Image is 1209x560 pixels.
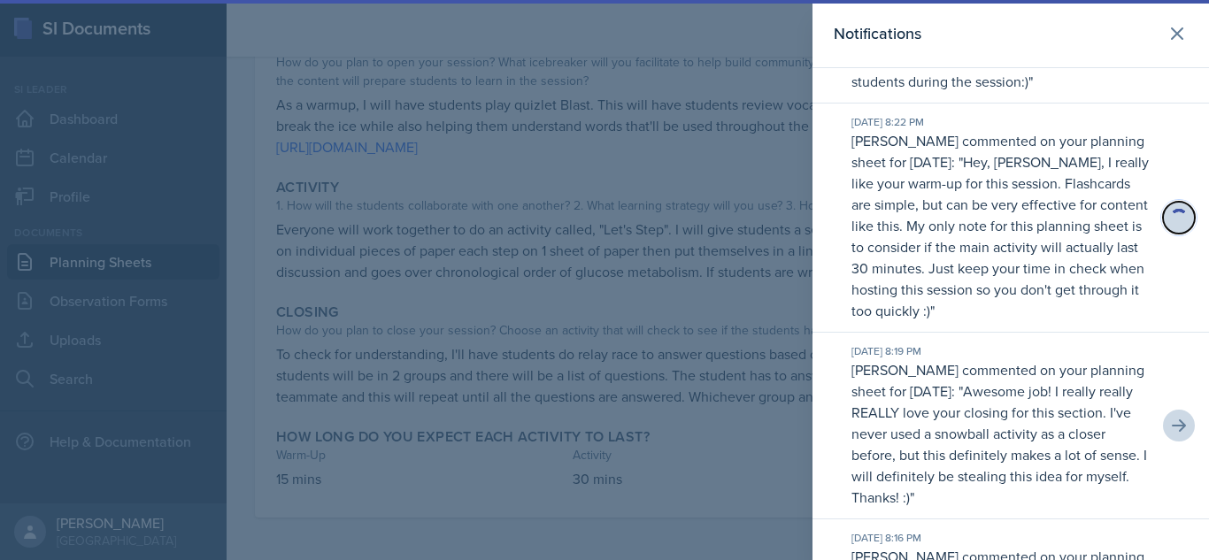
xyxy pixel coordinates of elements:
h2: Notifications [834,21,921,46]
p: Awesome job! I really really REALLY love your closing for this section. I've never used a snowbal... [851,381,1147,507]
div: [DATE] 8:16 PM [851,530,1152,546]
p: Hey, [PERSON_NAME], I really like your warm-up for this session. Flashcards are simple, but can b... [851,152,1149,320]
p: [PERSON_NAME] commented on your planning sheet for [DATE]: " " [851,130,1152,321]
div: [DATE] 8:19 PM [851,343,1152,359]
p: [PERSON_NAME] commented on your planning sheet for [DATE]: " " [851,359,1152,508]
div: [DATE] 8:22 PM [851,114,1152,130]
